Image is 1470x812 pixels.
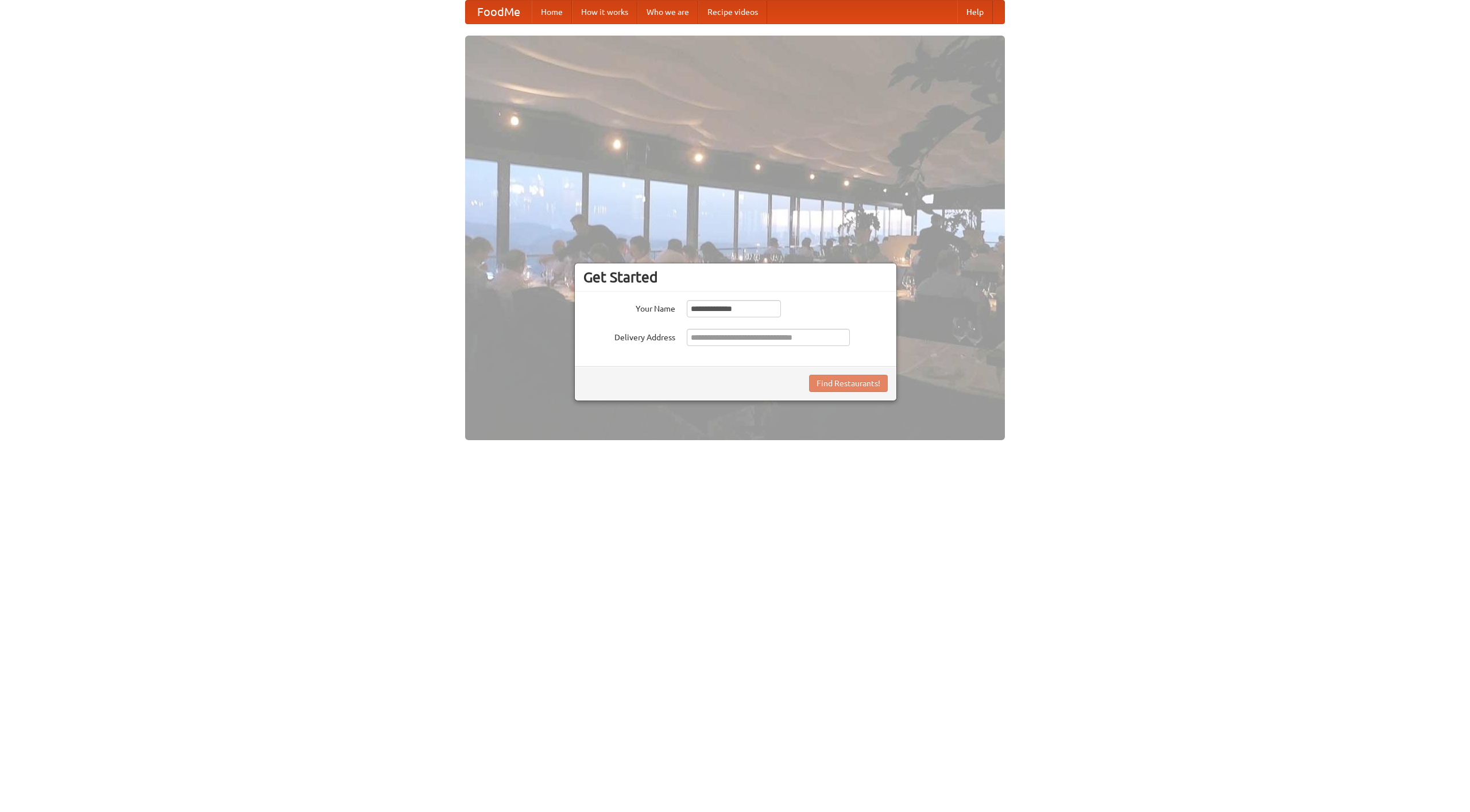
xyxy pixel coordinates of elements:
a: Help [957,1,993,24]
a: Home [532,1,572,24]
button: Find Restaurants! [809,375,888,392]
a: Recipe videos [698,1,767,24]
label: Delivery Address [583,329,675,343]
a: How it works [572,1,637,24]
a: FoodMe [466,1,532,24]
h3: Get Started [583,269,888,286]
label: Your Name [583,300,675,314]
a: Who we are [637,1,698,24]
